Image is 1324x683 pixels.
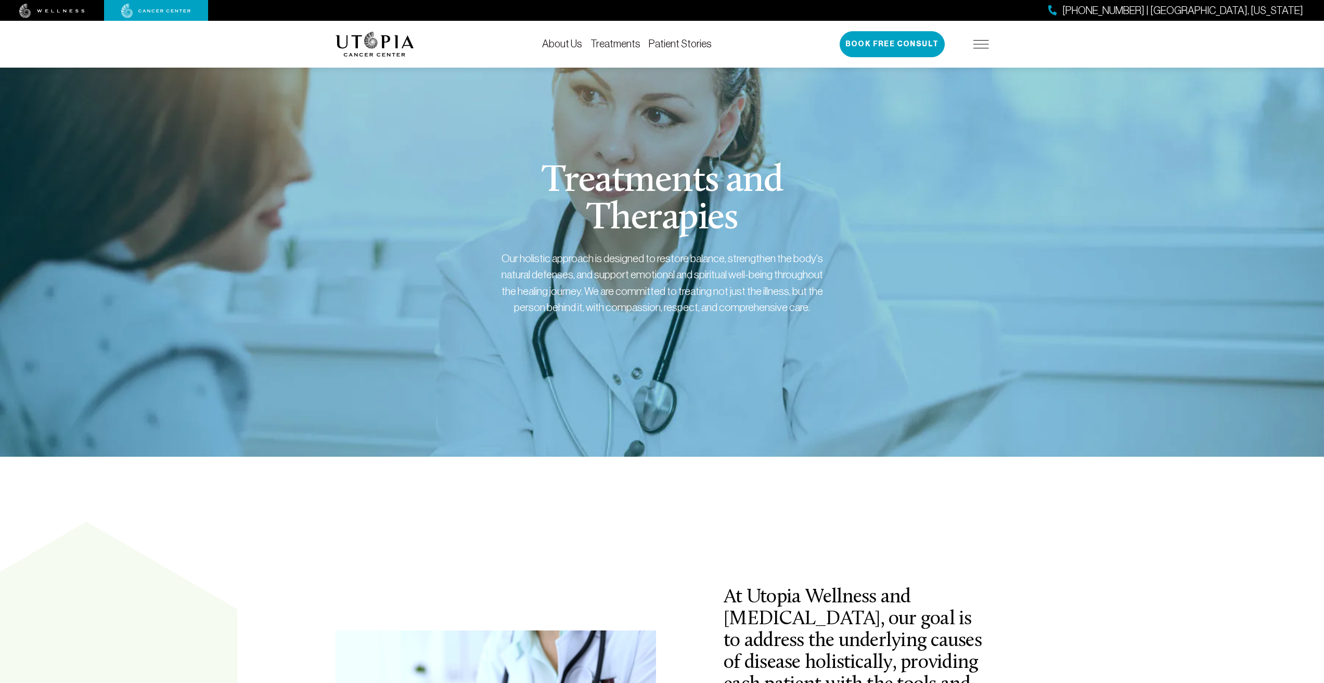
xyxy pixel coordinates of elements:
button: Book Free Consult [840,31,945,57]
span: [PHONE_NUMBER] | [GEOGRAPHIC_DATA], [US_STATE] [1062,3,1303,18]
img: wellness [19,4,85,18]
img: icon-hamburger [973,40,989,48]
a: Treatments [590,38,640,49]
a: Patient Stories [649,38,712,49]
img: logo [336,32,414,57]
div: Our holistic approach is designed to restore balance, strengthen the body's natural defenses, and... [501,250,824,316]
a: About Us [542,38,582,49]
h1: Treatments and Therapies [463,163,861,238]
a: [PHONE_NUMBER] | [GEOGRAPHIC_DATA], [US_STATE] [1048,3,1303,18]
img: cancer center [121,4,191,18]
